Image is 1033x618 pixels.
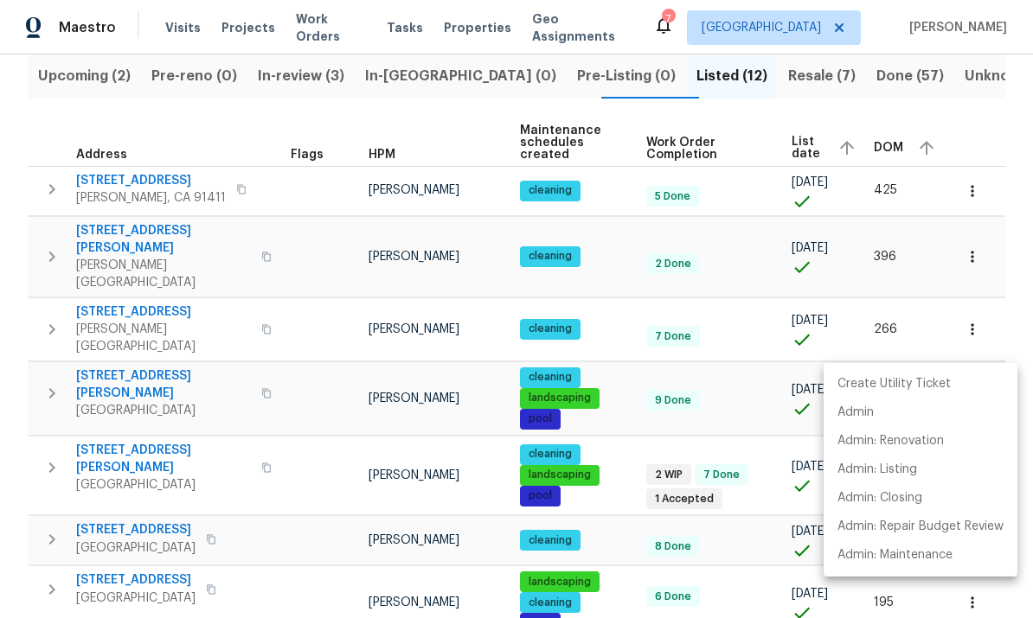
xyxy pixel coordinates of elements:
[837,546,953,564] p: Admin: Maintenance
[837,518,1004,536] p: Admin: Repair Budget Review
[837,489,922,507] p: Admin: Closing
[837,375,951,393] p: Create Utility Ticket
[837,461,917,479] p: Admin: Listing
[837,432,944,450] p: Admin: Renovation
[837,404,874,422] p: Admin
